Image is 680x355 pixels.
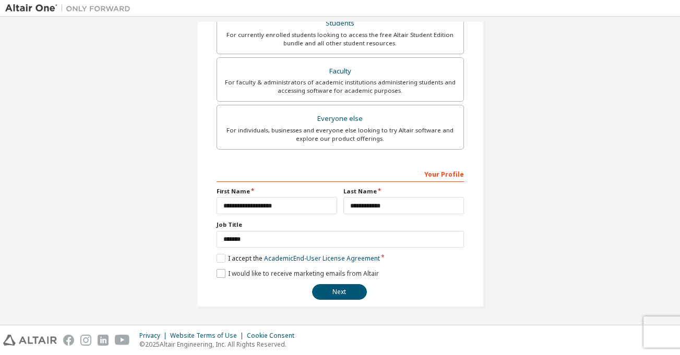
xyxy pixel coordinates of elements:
img: facebook.svg [63,335,74,346]
div: Privacy [139,332,170,340]
div: Students [223,16,457,31]
button: Next [312,284,367,300]
div: Cookie Consent [247,332,301,340]
p: © 2025 Altair Engineering, Inc. All Rights Reserved. [139,340,301,349]
img: altair_logo.svg [3,335,57,346]
div: Website Terms of Use [170,332,247,340]
label: I would like to receive marketing emails from Altair [217,269,379,278]
label: Last Name [343,187,464,195]
div: For currently enrolled students looking to access the free Altair Student Edition bundle and all ... [223,31,457,47]
div: Your Profile [217,165,464,182]
div: Faculty [223,64,457,79]
label: First Name [217,187,337,195]
div: For individuals, businesses and everyone else looking to try Altair software and explore our prod... [223,126,457,143]
div: For faculty & administrators of academic institutions administering students and accessing softwa... [223,78,457,95]
img: Altair One [5,3,136,14]
img: linkedin.svg [98,335,109,346]
img: instagram.svg [80,335,91,346]
a: Academic End-User License Agreement [264,254,380,263]
img: youtube.svg [115,335,130,346]
label: I accept the [217,254,380,263]
div: Everyone else [223,112,457,126]
label: Job Title [217,221,464,229]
